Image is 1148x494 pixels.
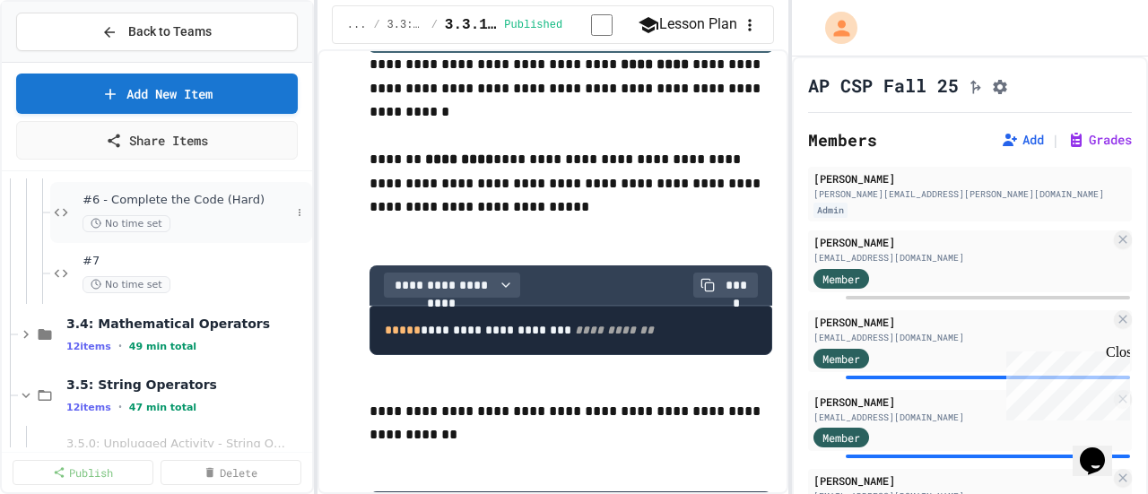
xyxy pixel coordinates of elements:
span: ... [347,18,367,32]
div: [PERSON_NAME] [813,472,1110,489]
button: Click to see fork details [966,74,984,96]
span: 3.5.0: Unplugged Activity - String Operators [66,437,292,452]
button: More options [291,204,309,221]
span: 12 items [66,402,111,413]
div: [PERSON_NAME] [813,234,1110,250]
span: Member [822,429,860,446]
div: [EMAIL_ADDRESS][DOMAIN_NAME] [813,331,1110,344]
div: Content is published and visible to students [504,13,634,36]
span: Member [822,271,860,287]
span: 49 min total [129,341,196,352]
span: No time set [83,215,170,232]
span: #6 - Complete the Code (Hard) [83,193,291,208]
button: Grades [1067,131,1132,149]
div: [PERSON_NAME] [813,314,1110,330]
span: 3.3.1: Variables and Data Types [445,14,497,36]
div: [PERSON_NAME][EMAIL_ADDRESS][PERSON_NAME][DOMAIN_NAME] [813,187,1126,201]
a: Delete [161,460,301,485]
span: • [118,339,122,353]
span: Published [504,18,562,32]
span: 47 min total [129,402,196,413]
span: No time set [83,276,170,293]
h2: Members [808,127,877,152]
h1: AP CSP Fall 25 [808,73,959,98]
button: Add [1001,131,1044,149]
span: Member [822,351,860,367]
a: Add New Item [16,74,298,114]
span: • [118,400,122,414]
div: Chat with us now!Close [7,7,124,114]
button: Lesson Plan [638,13,737,36]
div: Admin [813,203,848,218]
div: [PERSON_NAME] [813,394,1110,410]
div: [EMAIL_ADDRESS][DOMAIN_NAME] [813,411,1110,424]
span: 3.5: String Operators [66,377,309,393]
div: My Account [806,7,862,48]
span: 12 items [66,341,111,352]
div: [PERSON_NAME] [813,170,1126,186]
button: Back to Teams [16,13,298,51]
span: / [431,18,438,32]
iframe: chat widget [999,344,1130,420]
a: Share Items [16,121,298,160]
a: Publish [13,460,153,485]
span: 3.3: Variables and Data Types [387,18,424,32]
span: 3.4: Mathematical Operators [66,316,309,332]
div: [EMAIL_ADDRESS][DOMAIN_NAME] [813,251,1110,264]
input: publish toggle [570,14,634,36]
iframe: chat widget [1073,422,1130,476]
span: #7 [83,254,309,269]
span: Back to Teams [128,22,212,41]
span: | [1051,129,1060,151]
button: Assignment Settings [991,74,1009,96]
span: / [373,18,379,32]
